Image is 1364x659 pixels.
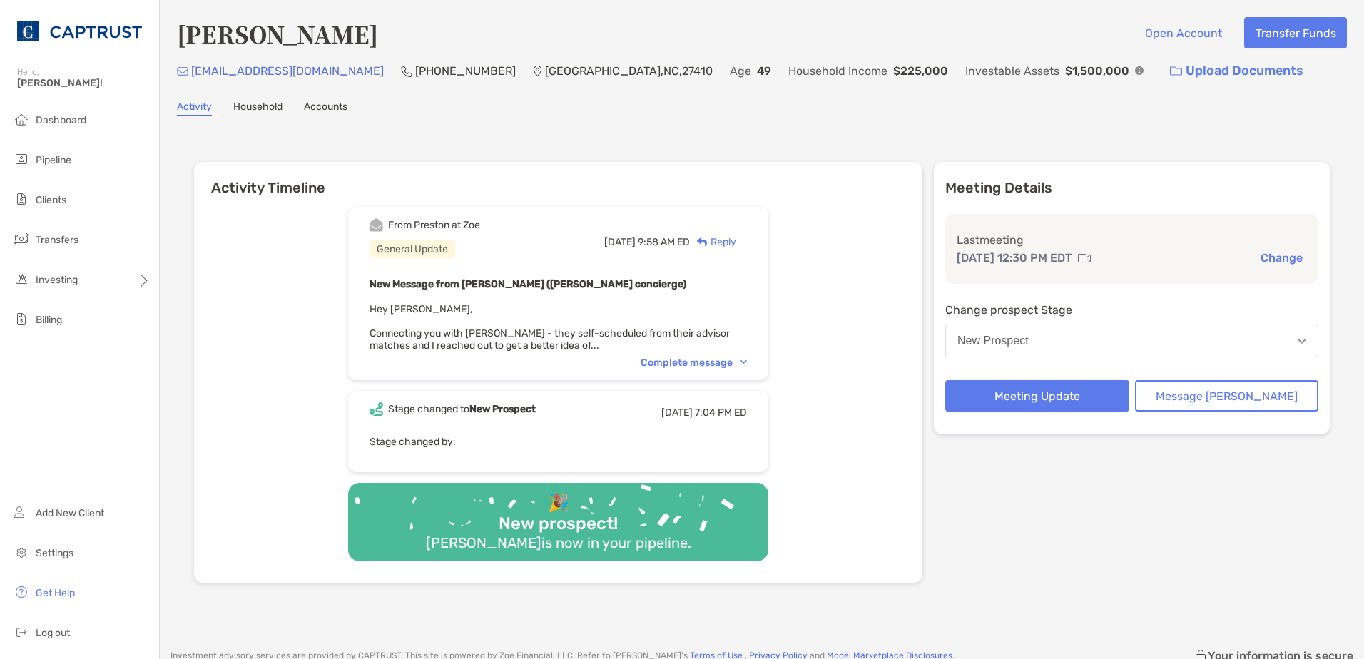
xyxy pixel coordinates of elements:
[469,403,536,415] b: New Prospect
[370,278,686,290] b: New Message from [PERSON_NAME] ([PERSON_NAME] concierge)
[420,534,697,551] div: [PERSON_NAME] is now in your pipeline.
[965,62,1059,80] p: Investable Assets
[13,504,30,521] img: add_new_client icon
[1161,56,1313,86] a: Upload Documents
[604,236,636,248] span: [DATE]
[638,236,690,248] span: 9:58 AM ED
[36,547,73,559] span: Settings
[177,101,212,116] a: Activity
[695,407,747,419] span: 7:04 PM ED
[401,66,412,77] img: Phone Icon
[36,194,66,206] span: Clients
[13,623,30,640] img: logout icon
[13,543,30,561] img: settings icon
[1065,62,1129,80] p: $1,500,000
[893,62,948,80] p: $225,000
[36,274,78,286] span: Investing
[945,380,1129,412] button: Meeting Update
[177,67,188,76] img: Email Icon
[13,230,30,247] img: transfers icon
[415,62,516,80] p: [PHONE_NUMBER]
[13,111,30,128] img: dashboard icon
[36,587,75,599] span: Get Help
[370,303,730,352] span: Hey [PERSON_NAME], Connecting you with [PERSON_NAME] - they self-scheduled from their advisor mat...
[388,219,480,231] div: From Preston at Zoe
[945,301,1318,319] p: Change prospect Stage
[177,17,378,50] h4: [PERSON_NAME]
[1244,17,1347,48] button: Transfer Funds
[388,403,536,415] div: Stage changed to
[17,6,142,57] img: CAPTRUST Logo
[370,402,383,416] img: Event icon
[348,483,768,549] img: Confetti
[191,62,384,80] p: [EMAIL_ADDRESS][DOMAIN_NAME]
[1135,380,1319,412] button: Message [PERSON_NAME]
[542,493,575,514] div: 🎉
[945,325,1318,357] button: New Prospect
[957,249,1072,267] p: [DATE] 12:30 PM EDT
[370,218,383,232] img: Event icon
[957,334,1029,347] div: New Prospect
[493,514,624,534] div: New prospect!
[945,179,1318,197] p: Meeting Details
[690,235,736,250] div: Reply
[13,270,30,287] img: investing icon
[13,150,30,168] img: pipeline icon
[304,101,347,116] a: Accounts
[36,154,71,166] span: Pipeline
[1078,252,1091,264] img: communication type
[36,507,104,519] span: Add New Client
[1135,66,1144,75] img: Info Icon
[36,234,78,246] span: Transfers
[233,101,283,116] a: Household
[641,357,747,369] div: Complete message
[697,237,708,247] img: Reply icon
[13,583,30,601] img: get-help icon
[370,240,455,258] div: General Update
[730,62,751,80] p: Age
[1170,66,1182,76] img: button icon
[740,360,747,364] img: Chevron icon
[1298,339,1306,344] img: Open dropdown arrow
[370,433,747,451] p: Stage changed by:
[788,62,887,80] p: Household Income
[661,407,693,419] span: [DATE]
[1134,17,1233,48] button: Open Account
[36,314,62,326] span: Billing
[13,190,30,208] img: clients icon
[36,114,86,126] span: Dashboard
[757,62,771,80] p: 49
[1256,250,1307,265] button: Change
[17,77,151,89] span: [PERSON_NAME]!
[13,310,30,327] img: billing icon
[533,66,542,77] img: Location Icon
[545,62,713,80] p: [GEOGRAPHIC_DATA] , NC , 27410
[957,231,1307,249] p: Last meeting
[36,627,70,639] span: Log out
[194,162,922,196] h6: Activity Timeline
